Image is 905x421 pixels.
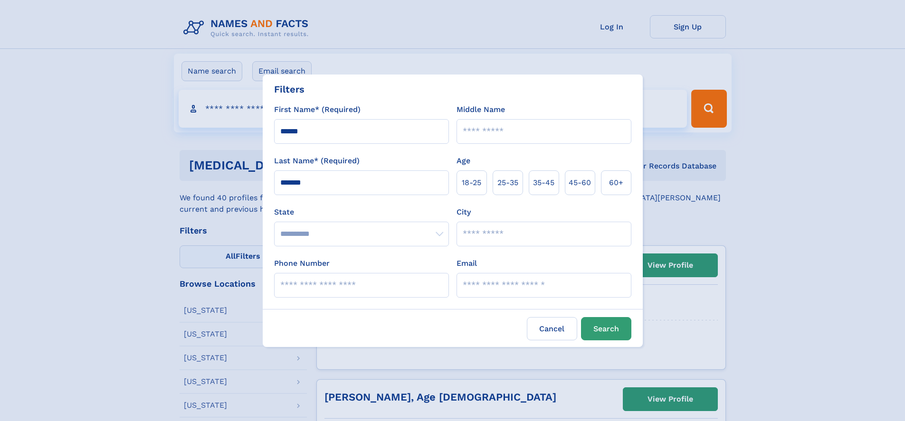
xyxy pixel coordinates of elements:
button: Search [581,317,631,340]
label: Last Name* (Required) [274,155,360,167]
label: Phone Number [274,258,330,269]
span: 18‑25 [462,177,481,188]
label: Middle Name [457,104,505,115]
label: First Name* (Required) [274,104,361,115]
label: Email [457,258,477,269]
label: Cancel [527,317,577,340]
label: Age [457,155,470,167]
span: 35‑45 [533,177,554,188]
label: State [274,206,449,218]
span: 25‑35 [497,177,518,188]
span: 45‑60 [569,177,591,188]
div: Filters [274,82,305,96]
label: City [457,206,471,218]
span: 60+ [609,177,623,188]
